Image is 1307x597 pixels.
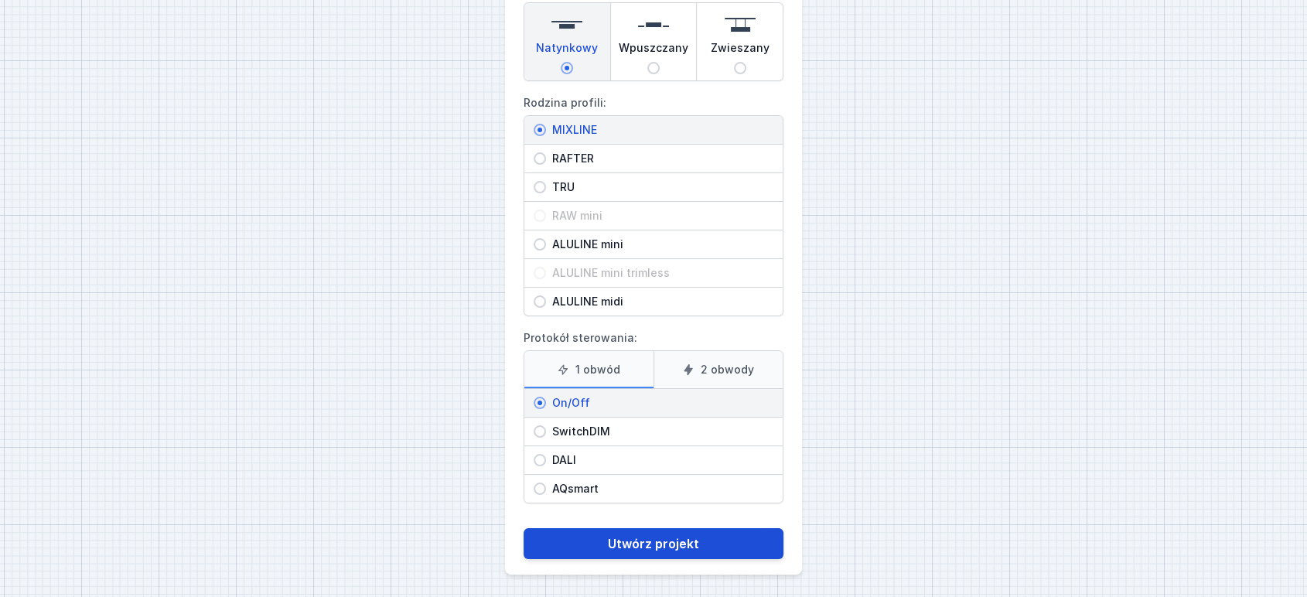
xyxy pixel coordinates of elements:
span: AQsmart [546,481,773,496]
span: RAFTER [546,151,773,166]
input: AQsmart [534,483,546,495]
span: DALI [546,452,773,468]
input: MIXLINE [534,124,546,136]
img: suspended.svg [725,9,756,40]
span: Zwieszany [711,40,770,62]
span: MIXLINE [546,122,773,138]
input: RAFTER [534,152,546,165]
input: On/Off [534,397,546,409]
input: DALI [534,454,546,466]
label: Rodzina profili: [524,90,783,316]
span: ALULINE mini [546,237,773,252]
span: ALULINE midi [546,294,773,309]
input: Wpuszczany [647,62,660,74]
span: Natynkowy [536,40,598,62]
button: Utwórz projekt [524,528,783,559]
input: Natynkowy [561,62,573,74]
span: On/Off [546,395,773,411]
input: SwitchDIM [534,425,546,438]
img: recessed.svg [638,9,669,40]
input: TRU [534,181,546,193]
label: Protokół sterowania: [524,326,783,503]
img: surface.svg [551,9,582,40]
label: 1 obwód [524,351,653,388]
span: TRU [546,179,773,195]
span: SwitchDIM [546,424,773,439]
input: ALULINE midi [534,295,546,308]
input: Zwieszany [734,62,746,74]
label: 2 obwody [653,351,783,388]
span: Wpuszczany [619,40,688,62]
input: ALULINE mini [534,238,546,251]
